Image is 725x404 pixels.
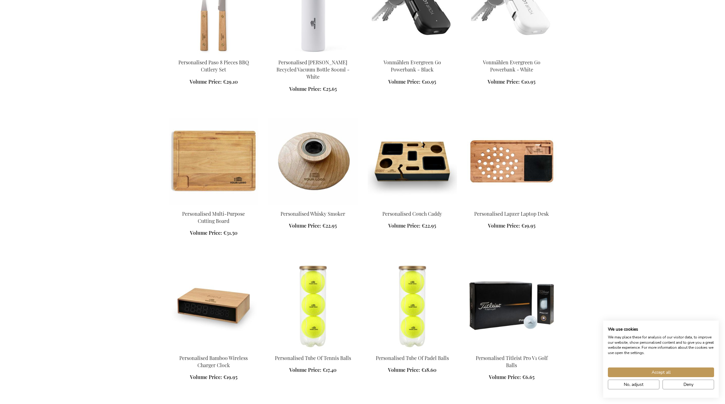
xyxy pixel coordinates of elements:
span: €25.65 [323,86,337,92]
span: Accept all [652,369,671,376]
span: €10.95 [521,78,535,85]
span: Volume Price: [489,374,521,380]
a: Volume Price: €10.95 [488,78,535,86]
span: €19.95 [223,374,237,380]
span: Volume Price: [289,222,321,229]
span: Deny [683,381,693,388]
span: Volume Price: [289,86,321,92]
span: €22.95 [422,222,436,229]
img: Personalised Couch Caddy [368,118,457,205]
span: €6.65 [522,374,534,380]
img: Personalised Tube Of Padel Balls [368,262,457,349]
a: Personalised Whisky Smoker [268,203,358,209]
a: Volume Price: €17.40 [289,367,336,374]
img: Personalised Whisky Smoker [268,118,358,205]
img: Personalised Lapzer Laptop Desk [467,118,556,205]
a: Volume Price: €18.60 [388,367,436,374]
button: Adjust cookie preferences [608,380,659,389]
a: Volume Price: €22.95 [388,222,436,229]
span: Volume Price: [289,367,321,373]
a: Personalised [PERSON_NAME] Recycled Vacuum Bottle 800ml - White [276,59,350,80]
a: Vonmählen Evergreen Go Powerbank [467,51,556,57]
span: Volume Price: [190,78,222,85]
a: Personalised Bamboo Wireless Charger Clock [169,347,258,353]
a: Volume Price: €19.95 [488,222,535,229]
span: Volume Price: [488,78,520,85]
a: Personalised Tube Of Tennis Balls [275,355,351,361]
img: Personalised Bamboo Wireless Charger Clock [169,262,258,349]
a: Volume Price: €22.95 [289,222,337,229]
h2: We use cookies [608,327,714,332]
a: Personalised Lapzer Laptop Desk [474,210,549,217]
span: €29.10 [223,78,238,85]
a: Personalised Lapzer Laptop Desk [467,203,556,209]
span: Volume Price: [190,374,222,380]
span: €17.40 [323,367,336,373]
a: Personalised Tube Of Tennis Balls [268,347,358,353]
a: Personalised Multi-Purpose Cutting Board [169,203,258,209]
span: €10.95 [422,78,436,85]
img: Personalised Tube Of Tennis Balls [268,262,358,349]
a: Personalised Bamboo Wireless Charger Clock [179,355,248,368]
span: Volume Price: [488,222,520,229]
a: Personalised Couch Caddy [382,210,442,217]
span: €31.50 [223,229,237,236]
a: Personalised Tube Of Padel Balls [368,347,457,353]
span: €19.95 [521,222,535,229]
a: Volume Price: €29.10 [190,78,238,86]
a: Personalised Whisky Smoker [281,210,345,217]
span: Volume Price: [388,222,420,229]
a: Volume Price: €6.65 [489,374,534,381]
span: Volume Price: [388,367,420,373]
button: Accept all cookies [608,367,714,377]
a: Volume Price: €19.95 [190,374,237,381]
a: Volume Price: €25.65 [289,86,337,93]
a: Vonmählen Evergreen Go Powerbank - Black [384,59,441,73]
a: Personalised Couch Caddy [368,203,457,209]
span: €18.60 [421,367,436,373]
a: Personalised Tube Of Padel Balls [376,355,449,361]
img: Personalised Multi-Purpose Cutting Board [169,118,258,205]
a: Volume Price: €31.50 [190,229,237,237]
span: €22.95 [322,222,337,229]
a: Vonmählen Evergreen Go Powerbank - White [483,59,540,73]
a: Personalised Paso 8 Pieces BBQ Cutlery Set [178,59,249,73]
a: Personalised Multi-Purpose Cutting Board [182,210,245,224]
span: No, adjust [624,381,643,388]
a: Personalised Titleist Pro V1 Golf Balls [476,355,548,368]
a: Vonmählen Evergreen Go Powerbank [368,51,457,57]
a: Personalised Titleist Pro V1 Golf Balls [467,347,556,353]
a: Personalised Paso 8 Pieces BBQ Cutlery Set [169,51,258,57]
img: Personalised Titleist Pro V1 Golf Balls [467,262,556,349]
a: Personalised Ciro Recycled Vacuum Bottle 800ml - White [268,51,358,57]
a: Volume Price: €10.95 [388,78,436,86]
span: Volume Price: [388,78,420,85]
p: We may place these for analysis of our visitor data, to improve our website, show personalised co... [608,335,714,356]
span: Volume Price: [190,229,222,236]
button: Deny all cookies [663,380,714,389]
